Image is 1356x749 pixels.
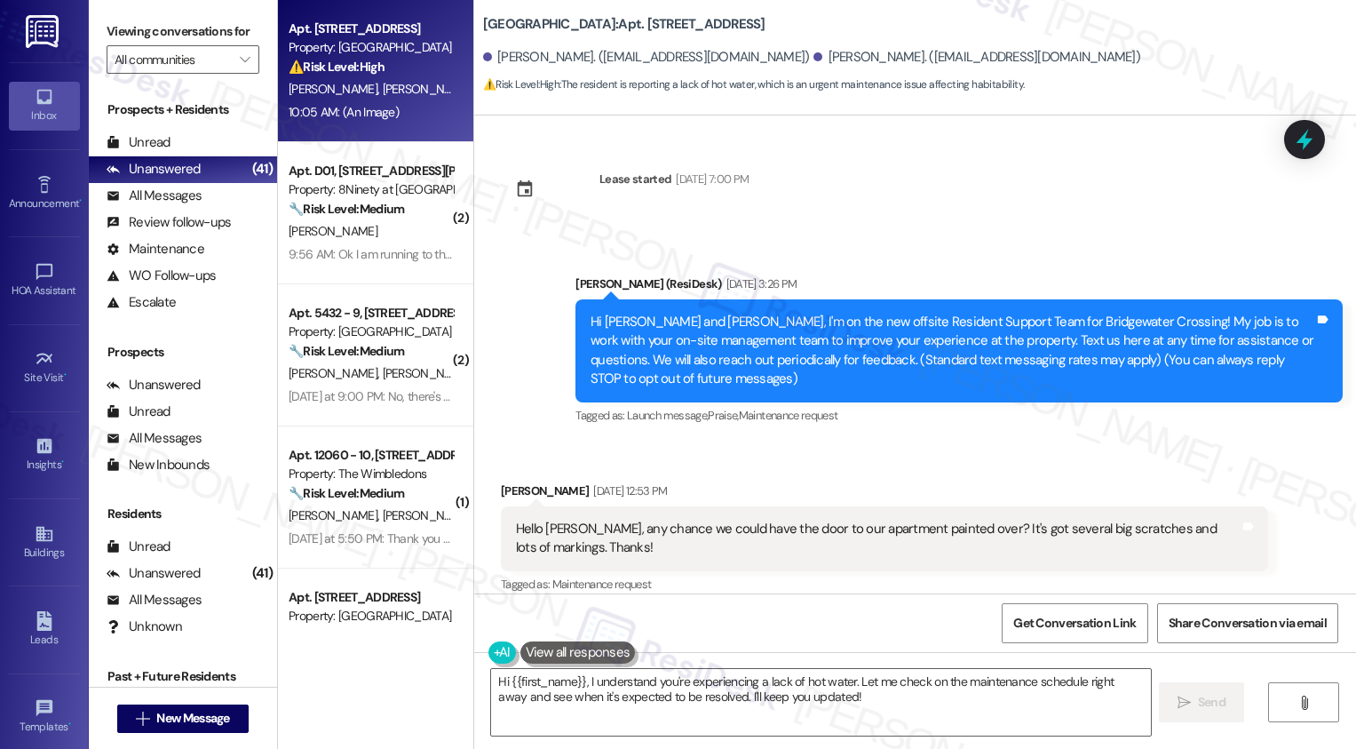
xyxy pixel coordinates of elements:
div: Residents [89,505,277,523]
div: All Messages [107,187,202,205]
div: [DATE] 12:53 PM [589,482,667,500]
span: : The resident is reporting a lack of hot water, which is an urgent maintenance issue affecting h... [483,76,1025,94]
div: Past + Future Residents [89,667,277,686]
input: All communities [115,45,231,74]
div: All Messages [107,429,202,448]
button: New Message [117,705,249,733]
div: (41) [248,560,277,587]
span: Maintenance request [552,577,652,592]
span: New Message [156,709,229,728]
div: Property: [GEOGRAPHIC_DATA] [289,323,453,341]
div: Escalate [107,293,176,312]
a: Site Visit • [9,344,80,392]
span: Get Conversation Link [1013,614,1136,633]
i:  [240,52,250,67]
div: Property: 8Ninety at [GEOGRAPHIC_DATA] [289,180,453,199]
div: Apt. 12060 - 10, [STREET_ADDRESS] [289,446,453,465]
div: WO Follow-ups [107,267,216,285]
div: Hi [PERSON_NAME] and [PERSON_NAME], I'm on the new offsite Resident Support Team for Bridgewater ... [591,313,1314,389]
span: • [64,369,67,381]
div: Unread [107,402,170,421]
div: Property: [GEOGRAPHIC_DATA] [289,607,453,625]
span: [PERSON_NAME] [382,81,471,97]
span: [PERSON_NAME] [289,365,383,381]
span: • [68,718,71,730]
div: Unknown [107,618,182,636]
div: [DATE] at 5:50 PM: Thank you so much for getting back with me [289,530,615,546]
div: Apt. [STREET_ADDRESS] [289,20,453,38]
span: [PERSON_NAME] [382,507,471,523]
span: Praise , [708,408,738,423]
span: • [79,195,82,207]
span: Maintenance request [739,408,838,423]
span: Send [1198,693,1225,712]
i:  [136,712,149,726]
label: Viewing conversations for [107,18,259,45]
div: Unread [107,538,170,556]
div: 9:56 AM: Ok I am running to the store. I never received an answer and no one is in the office or ... [289,246,890,262]
span: [PERSON_NAME] [289,223,377,239]
div: Property: [GEOGRAPHIC_DATA] [289,38,453,57]
textarea: Hi {{first_name}}, I understand you're experiencing a lack of hot water. Let me check on the main... [491,669,1151,736]
strong: 🔧 Risk Level: Medium [289,485,404,501]
strong: ⚠️ Risk Level: High [289,59,385,75]
div: Apt. D01, [STREET_ADDRESS][PERSON_NAME] [289,162,453,180]
div: Unanswered [107,376,201,394]
div: [DATE] 7:00 PM [671,170,749,188]
a: HOA Assistant [9,257,80,305]
div: Maintenance [107,240,204,259]
b: [GEOGRAPHIC_DATA]: Apt. [STREET_ADDRESS] [483,15,765,34]
div: Unanswered [107,564,201,583]
div: [PERSON_NAME] (ResiDesk) [575,275,1343,299]
div: [DATE] 3:26 PM [722,275,797,293]
div: [DATE] at 9:00 PM: No, there's no QR code anywhere on the router or on the modem! [289,388,724,404]
div: [PERSON_NAME] [501,482,1268,506]
div: Tagged as: [501,571,1268,597]
button: Share Conversation via email [1157,603,1338,643]
span: [PERSON_NAME] [289,507,383,523]
span: [PERSON_NAME] [289,81,383,97]
div: Lease started [599,170,672,188]
div: 10:05 AM: (An Image) [289,104,399,120]
div: Apt. [STREET_ADDRESS] [289,588,453,607]
a: Insights • [9,431,80,479]
div: Prospects [89,343,277,362]
a: Leads [9,606,80,654]
div: Review follow-ups [107,213,231,232]
div: Unread [107,133,170,152]
button: Send [1159,682,1245,722]
div: Prospects + Residents [89,100,277,119]
div: Tagged as: [575,402,1343,428]
a: Inbox [9,82,80,130]
a: Buildings [9,519,80,567]
strong: 🔧 Risk Level: Medium [289,343,404,359]
div: All Messages [107,591,202,610]
div: New Inbounds [107,456,210,474]
img: ResiDesk Logo [26,15,62,48]
span: Launch message , [627,408,708,423]
strong: 🔧 Risk Level: Medium [289,201,404,217]
div: [PERSON_NAME]. ([EMAIL_ADDRESS][DOMAIN_NAME]) [813,48,1140,67]
a: Templates • [9,693,80,741]
div: Apt. 5432 - 9, [STREET_ADDRESS] [289,304,453,323]
div: Property: The Wimbledons [289,465,453,483]
i:  [1297,696,1311,710]
span: • [61,456,64,468]
div: Unanswered [107,160,201,179]
span: Share Conversation via email [1169,614,1327,633]
span: [PERSON_NAME] [382,365,471,381]
i:  [1178,696,1191,710]
div: Hello [PERSON_NAME], any chance we could have the door to our apartment painted over? It's got se... [516,520,1240,558]
strong: ⚠️ Risk Level: High [483,77,559,92]
button: Get Conversation Link [1002,603,1147,643]
div: [PERSON_NAME]. ([EMAIL_ADDRESS][DOMAIN_NAME]) [483,48,810,67]
div: (41) [248,155,277,183]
